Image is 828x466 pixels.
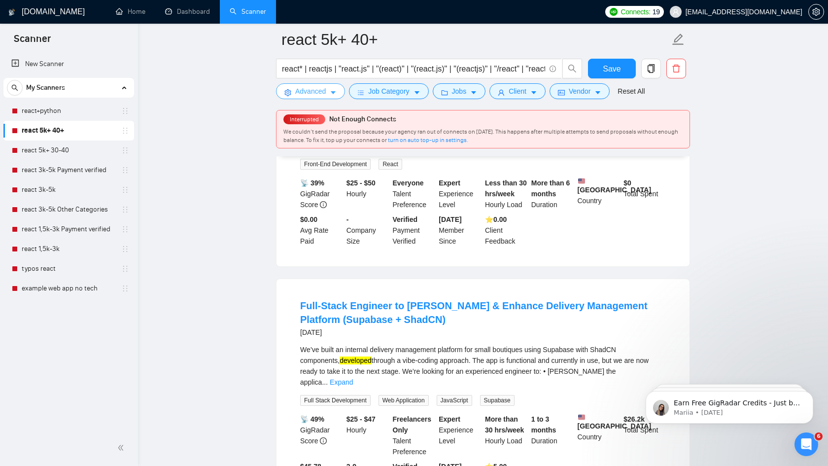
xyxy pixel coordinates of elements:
[393,215,418,223] b: Verified
[480,395,515,406] span: Supabase
[116,7,145,16] a: homeHome
[300,344,666,388] div: We’ve built an internal delivery management platform for small boutiques using Supabase with Shad...
[531,179,570,198] b: More than 6 months
[641,59,661,78] button: copy
[794,432,818,456] iframe: Intercom live chat
[3,54,134,74] li: New Scanner
[300,215,317,223] b: $0.00
[391,214,437,247] div: Payment Verified
[388,137,468,143] a: turn on auto top-up in settings.
[121,186,129,194] span: holder
[300,326,666,338] div: [DATE]
[117,443,127,453] span: double-left
[298,214,345,247] div: Avg Rate Paid
[531,415,556,434] b: 1 to 3 months
[550,66,556,72] span: info-circle
[437,178,483,210] div: Experience Level
[7,80,23,96] button: search
[452,86,467,97] span: Jobs
[346,215,349,223] b: -
[345,178,391,210] div: Hourly
[22,219,115,239] a: react 1,5k-3k Payment verified
[666,59,686,78] button: delete
[672,8,679,15] span: user
[300,395,371,406] span: Full Stack Development
[558,89,565,96] span: idcard
[276,83,345,99] button: settingAdvancedcaret-down
[287,116,322,123] span: Interrupted
[483,214,529,247] div: Client Feedback
[588,59,636,78] button: Save
[439,179,460,187] b: Expert
[578,178,652,194] b: [GEOGRAPHIC_DATA]
[300,159,371,170] span: Front-End Development
[282,63,545,75] input: Search Freelance Jobs...
[610,8,618,16] img: upwork-logo.png
[623,179,631,187] b: $ 0
[22,121,115,141] a: react 5k+ 40+
[618,86,645,97] a: Reset All
[22,259,115,279] a: typos react
[391,178,437,210] div: Talent Preference
[320,437,327,444] span: info-circle
[393,179,424,187] b: Everyone
[121,146,129,154] span: holder
[295,86,326,97] span: Advanced
[340,357,372,364] mark: developed
[621,414,668,457] div: Total Spent
[7,84,22,91] span: search
[485,215,507,223] b: ⭐️ 0.00
[121,166,129,174] span: holder
[576,414,622,457] div: Country
[121,127,129,135] span: holder
[379,159,402,170] span: React
[653,6,660,17] span: 19
[470,89,477,96] span: caret-down
[121,225,129,233] span: holder
[550,83,610,99] button: idcardVendorcaret-down
[485,179,527,198] b: Less than 30 hrs/week
[808,8,824,16] a: setting
[631,370,828,439] iframe: Intercom notifications message
[345,414,391,457] div: Hourly
[489,83,546,99] button: userClientcaret-down
[121,206,129,214] span: holder
[121,107,129,115] span: holder
[393,415,432,434] b: Freelancers Only
[642,64,660,73] span: copy
[437,214,483,247] div: Member Since
[22,279,115,298] a: example web app no tech
[498,89,505,96] span: user
[330,89,337,96] span: caret-down
[26,78,65,98] span: My Scanners
[808,4,824,20] button: setting
[121,245,129,253] span: holder
[320,201,327,208] span: info-circle
[485,415,524,434] b: More than 30 hrs/week
[349,83,428,99] button: barsJob Categorycaret-down
[298,178,345,210] div: GigRadar Score
[437,414,483,457] div: Experience Level
[623,415,645,423] b: $ 26.2k
[121,265,129,273] span: holder
[621,6,650,17] span: Connects:
[563,64,582,73] span: search
[22,101,115,121] a: react+python
[300,179,324,187] b: 📡 39%
[121,285,129,292] span: holder
[6,32,59,52] span: Scanner
[439,415,460,423] b: Expert
[603,63,621,75] span: Save
[509,86,526,97] span: Client
[562,59,582,78] button: search
[483,414,529,457] div: Hourly Load
[439,215,461,223] b: [DATE]
[621,178,668,210] div: Total Spent
[322,378,328,386] span: ...
[345,214,391,247] div: Company Size
[284,89,291,96] span: setting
